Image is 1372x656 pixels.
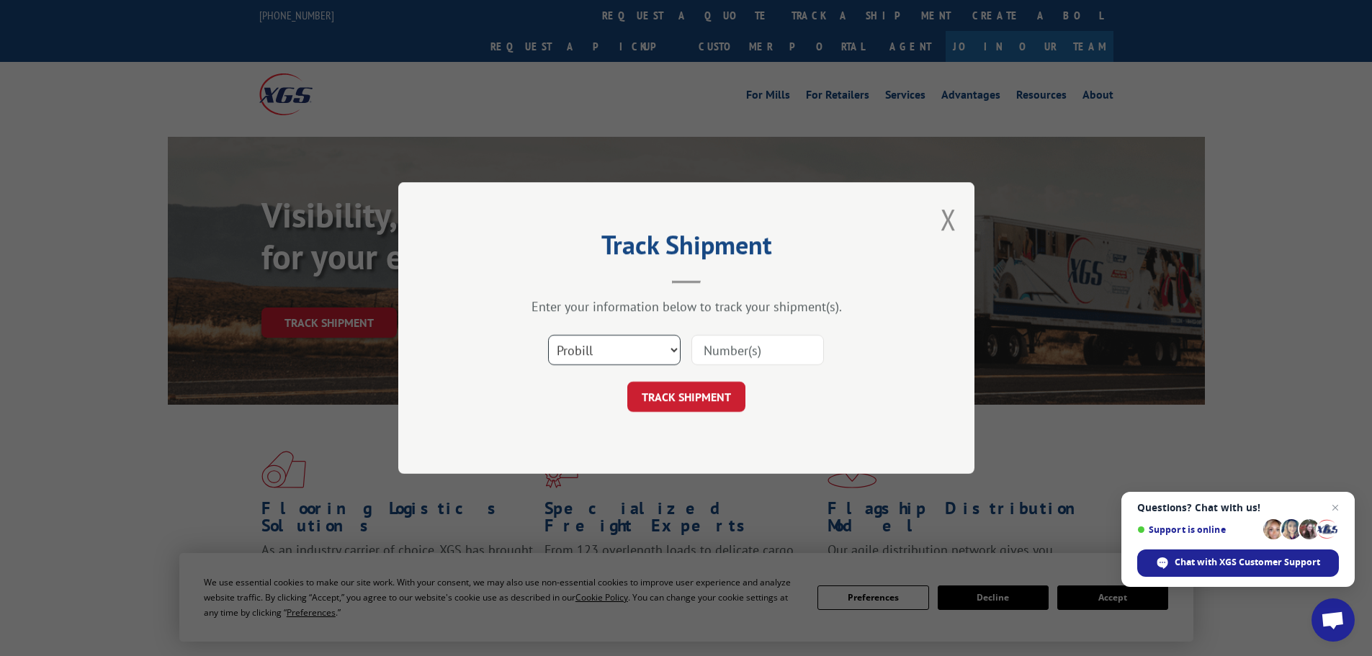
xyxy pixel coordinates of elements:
[941,200,956,238] button: Close modal
[1137,524,1258,535] span: Support is online
[1137,502,1339,513] span: Questions? Chat with us!
[470,235,902,262] h2: Track Shipment
[1312,598,1355,642] a: Open chat
[691,335,824,365] input: Number(s)
[1137,549,1339,577] span: Chat with XGS Customer Support
[627,382,745,412] button: TRACK SHIPMENT
[470,298,902,315] div: Enter your information below to track your shipment(s).
[1175,556,1320,569] span: Chat with XGS Customer Support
